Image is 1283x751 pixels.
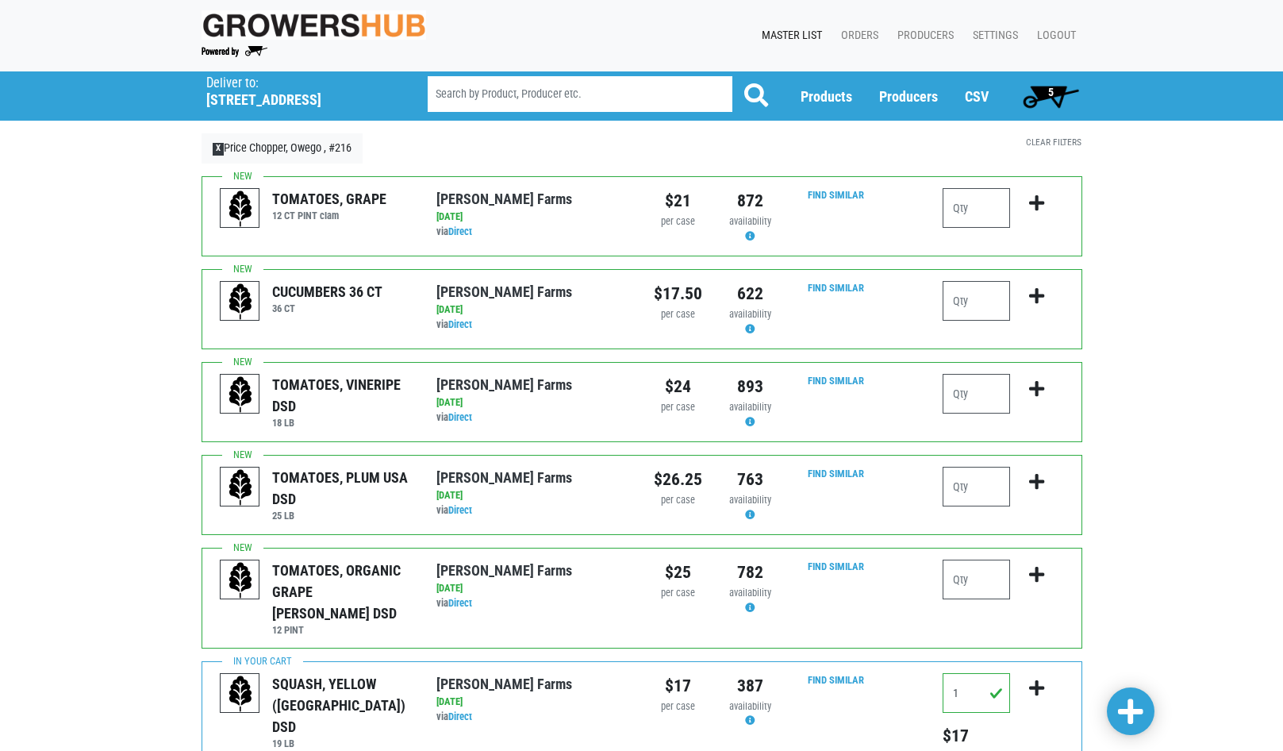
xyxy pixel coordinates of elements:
a: Find Similar [808,282,864,294]
a: Find Similar [808,560,864,572]
h6: 36 CT [272,302,382,314]
a: [PERSON_NAME] Farms [436,676,572,692]
a: Master List [749,21,828,51]
span: availability [729,700,771,712]
div: Availability may be subject to change. [726,699,774,730]
div: via [436,503,629,518]
h6: 19 LB [272,738,413,749]
div: [DATE] [436,581,629,596]
div: 763 [726,467,774,492]
span: availability [729,308,771,320]
a: Producers [879,88,938,105]
div: TOMATOES, VINERIPE DSD [272,374,413,417]
div: $17 [654,673,702,699]
div: via [436,596,629,611]
span: availability [729,587,771,599]
a: [PERSON_NAME] Farms [436,191,572,207]
div: 387 [726,673,774,699]
a: Logout [1024,21,1082,51]
input: Qty [943,374,1010,414]
input: Search by Product, Producer etc. [428,76,732,112]
a: 5 [1016,80,1086,112]
h5: [STREET_ADDRESS] [206,91,387,109]
h6: 12 PINT [272,624,413,636]
div: [DATE] [436,395,629,410]
div: $25 [654,560,702,585]
a: Find Similar [808,674,864,686]
h6: 25 LB [272,510,413,522]
div: via [436,410,629,426]
a: CSV [965,88,989,105]
a: Find Similar [808,189,864,201]
div: per case [654,400,702,415]
div: TOMATOES, GRAPE [272,188,386,210]
div: 782 [726,560,774,585]
a: [PERSON_NAME] Farms [436,376,572,393]
input: Qty [943,281,1010,321]
input: Qty [943,188,1010,228]
span: 5 [1048,86,1054,98]
img: original-fc7597fdc6adbb9d0e2ae620e786d1a2.jpg [202,10,427,40]
input: Qty [943,560,1010,599]
img: placeholder-variety-43d6402dacf2d531de610a020419775a.svg [221,189,260,229]
a: [PERSON_NAME] Farms [436,283,572,300]
div: [DATE] [436,210,629,225]
input: Qty [943,673,1010,713]
span: X [213,143,225,156]
a: [PERSON_NAME] Farms [436,562,572,579]
span: Price Chopper, Owego , #216 (42 W Main St, Owego, NY 13827, USA) [206,71,399,109]
div: [DATE] [436,302,629,318]
div: via [436,318,629,333]
div: per case [654,699,702,714]
div: $21 [654,188,702,214]
div: per case [654,214,702,229]
div: [DATE] [436,488,629,503]
span: availability [729,494,771,506]
input: Qty [943,467,1010,506]
a: Clear Filters [1026,137,1081,148]
div: CUCUMBERS 36 CT [272,281,382,302]
img: placeholder-variety-43d6402dacf2d531de610a020419775a.svg [221,674,260,714]
a: Direct [448,597,472,609]
h6: 18 LB [272,417,413,429]
div: TOMATOES, ORGANIC GRAPE [PERSON_NAME] DSD [272,560,413,624]
a: Orders [828,21,885,51]
h6: 12 CT PINT clam [272,210,386,221]
div: TOMATOES, PLUM USA DSD [272,467,413,510]
div: $17.50 [654,281,702,306]
img: Powered by Big Wheelbarrow [202,46,267,57]
img: placeholder-variety-43d6402dacf2d531de610a020419775a.svg [221,282,260,322]
div: 872 [726,188,774,214]
img: placeholder-variety-43d6402dacf2d531de610a020419775a.svg [221,468,260,507]
div: per case [654,586,702,601]
div: SQUASH, YELLOW ([GEOGRAPHIC_DATA]) DSD [272,673,413,738]
img: placeholder-variety-43d6402dacf2d531de610a020419775a.svg [221,375,260,414]
a: Producers [885,21,960,51]
div: per case [654,307,702,322]
h5: Total price [943,726,1010,746]
a: Find Similar [808,375,864,387]
a: Direct [448,411,472,423]
a: XPrice Chopper, Owego , #216 [202,133,363,164]
a: Settings [960,21,1024,51]
a: Products [801,88,852,105]
div: 893 [726,374,774,399]
img: placeholder-variety-43d6402dacf2d531de610a020419775a.svg [221,560,260,600]
p: Deliver to: [206,75,387,91]
span: availability [729,401,771,413]
a: Direct [448,711,472,722]
div: $24 [654,374,702,399]
div: via [436,225,629,240]
div: per case [654,493,702,508]
a: Direct [448,504,472,516]
div: 622 [726,281,774,306]
div: via [436,710,629,725]
div: [DATE] [436,695,629,710]
a: [PERSON_NAME] Farms [436,469,572,486]
a: Direct [448,225,472,237]
a: Direct [448,318,472,330]
a: Find Similar [808,468,864,479]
